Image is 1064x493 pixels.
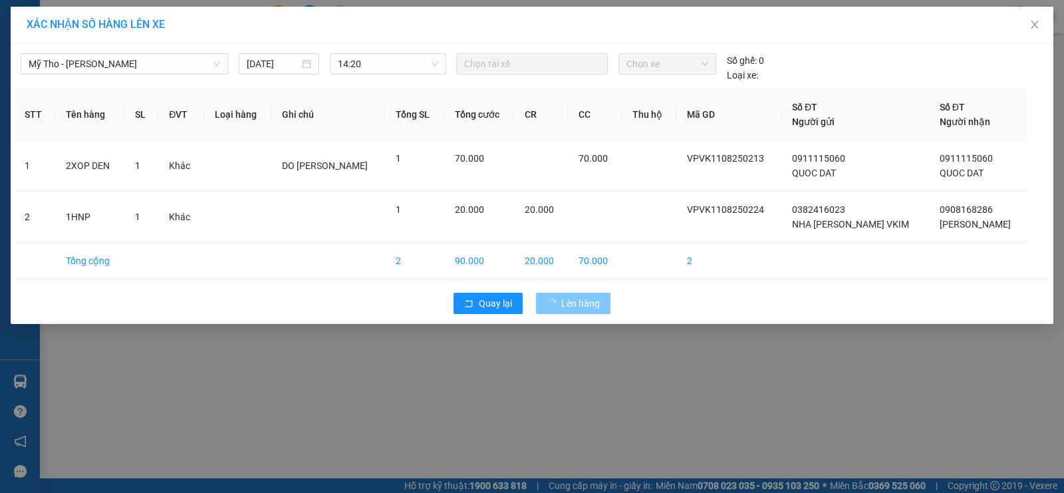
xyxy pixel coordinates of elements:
span: Lên hàng [561,296,600,311]
td: 2XOP DEN [55,140,124,192]
div: VP [GEOGRAPHIC_DATA] [127,11,262,43]
div: NHA [PERSON_NAME] VKIM [11,41,118,89]
span: Nhận: [127,13,159,27]
th: ĐVT [158,89,203,140]
th: Tên hàng [55,89,124,140]
div: 0382416023 [11,89,118,108]
span: QUOC DAT [940,168,984,178]
th: Mã GD [676,89,781,140]
th: SL [124,89,158,140]
div: [PERSON_NAME] [11,11,118,41]
td: 70.000 [568,243,622,279]
td: 90.000 [444,243,515,279]
span: 1 [135,212,140,222]
div: 0 [727,53,764,68]
th: CR [514,89,568,140]
th: Loại hàng [204,89,271,140]
th: Tổng cước [444,89,515,140]
span: 0911115060 [940,153,993,164]
span: NHA [PERSON_NAME] VKIM [792,219,909,230]
td: 2 [385,243,444,279]
button: rollbackQuay lại [454,293,523,314]
td: 1 [14,140,55,192]
span: VPVK1108250213 [687,153,764,164]
span: XÁC NHẬN SỐ HÀNG LÊN XE [27,18,165,31]
td: 1HNP [55,192,124,243]
span: Mỹ Tho - Hồ Chí Minh [29,54,220,74]
span: Quay lại [479,296,512,311]
span: 0382416023 [792,204,845,215]
span: 0908168286 [940,204,993,215]
td: Tổng cộng [55,243,124,279]
span: 1 [396,204,401,215]
span: Gửi: [11,11,32,25]
span: Số ĐT [940,102,965,112]
td: Khác [158,140,203,192]
span: 70.000 [579,153,608,164]
div: [PERSON_NAME] [127,43,262,59]
span: Số ghế: [727,53,757,68]
span: Loại xe: [727,68,758,82]
td: 20.000 [514,243,568,279]
span: Chọn xe [626,54,708,74]
span: Số ĐT [792,102,817,112]
th: STT [14,89,55,140]
span: close [1029,19,1040,30]
th: Ghi chú [271,89,386,140]
span: Người gửi [792,116,835,127]
span: 14:20 [338,54,438,74]
span: VPVK1108250224 [687,204,764,215]
span: Người nhận [940,116,990,127]
span: 1 [135,160,140,171]
button: Lên hàng [536,293,610,314]
span: QUOC DAT [792,168,836,178]
span: 20.000 [525,204,554,215]
span: rollback [464,299,473,309]
span: 1 [396,153,401,164]
button: Close [1016,7,1053,44]
span: DO [PERSON_NAME] [282,160,368,171]
span: 70.000 [455,153,484,164]
th: Tổng SL [385,89,444,140]
td: 2 [14,192,55,243]
span: loading [547,299,561,308]
td: Khác [158,192,203,243]
input: 11/08/2025 [247,57,299,71]
div: 0908168286 [127,59,262,78]
th: CC [568,89,622,140]
span: 20.000 [455,204,484,215]
span: [PERSON_NAME] [940,219,1011,230]
th: Thu hộ [622,89,676,140]
td: 2 [676,243,781,279]
span: 0911115060 [792,153,845,164]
